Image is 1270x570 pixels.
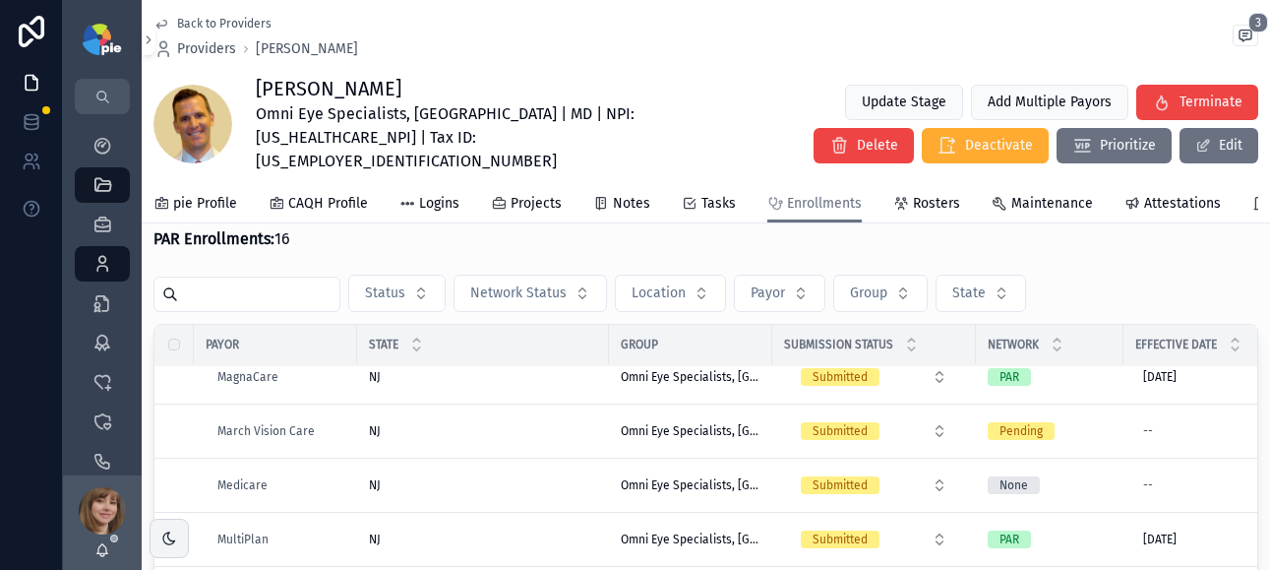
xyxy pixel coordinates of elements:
[1100,136,1156,156] span: Prioritize
[1011,194,1093,214] span: Maintenance
[621,423,760,439] a: Omni Eye Specialists, [GEOGRAPHIC_DATA]
[632,284,686,303] span: Location
[511,194,562,214] span: Projects
[621,532,760,547] a: Omni Eye Specialists, [GEOGRAPHIC_DATA]
[217,369,278,385] span: MagnaCare
[682,186,736,225] a: Tasks
[922,128,1049,163] button: Deactivate
[999,368,1019,386] div: PAR
[217,423,345,439] a: March Vision Care
[988,422,1112,440] a: Pending
[369,477,597,493] a: NJ
[999,422,1043,440] div: Pending
[491,186,562,225] a: Projects
[217,423,315,439] a: March Vision Care
[992,186,1093,225] a: Maintenance
[399,186,459,225] a: Logins
[784,521,964,558] a: Select Button
[833,275,928,312] button: Select Button
[83,24,121,55] img: App logo
[1179,128,1258,163] button: Edit
[177,16,272,32] span: Back to Providers
[1135,361,1259,393] a: [DATE]
[845,85,963,120] button: Update Stage
[369,477,381,493] span: NJ
[369,423,597,439] a: NJ
[419,194,459,214] span: Logins
[177,39,236,59] span: Providers
[369,369,381,385] span: NJ
[621,477,760,493] a: Omni Eye Specialists, [GEOGRAPHIC_DATA]
[734,275,825,312] button: Select Button
[153,186,237,225] a: pie Profile
[1248,13,1268,32] span: 3
[256,39,358,59] a: [PERSON_NAME]
[988,368,1112,386] a: PAR
[988,337,1039,352] span: Network
[153,16,272,32] a: Back to Providers
[217,477,345,493] a: Medicare
[1136,85,1258,120] button: Terminate
[965,136,1033,156] span: Deactivate
[217,477,268,493] a: Medicare
[857,136,898,156] span: Delete
[613,194,650,214] span: Notes
[369,532,381,547] span: NJ
[988,93,1112,112] span: Add Multiple Payors
[701,194,736,214] span: Tasks
[784,337,893,352] span: Submission Status
[767,186,862,223] a: Enrollments
[1135,415,1259,447] a: --
[813,476,868,494] div: Submitted
[173,194,237,214] span: pie Profile
[63,114,142,475] div: scrollable content
[369,532,597,547] a: NJ
[153,39,236,59] a: Providers
[1144,194,1221,214] span: Attestations
[971,85,1128,120] button: Add Multiple Payors
[999,476,1028,494] div: None
[369,423,381,439] span: NJ
[787,194,862,214] span: Enrollments
[784,412,964,450] a: Select Button
[256,102,760,173] span: Omni Eye Specialists, [GEOGRAPHIC_DATA] | MD | NPI: [US_HEALTHCARE_NPI] | Tax ID: [US_EMPLOYER_ID...
[1233,25,1258,50] button: 3
[348,275,446,312] button: Select Button
[1143,532,1177,547] span: [DATE]
[784,467,964,504] a: Select Button
[621,369,760,385] a: Omni Eye Specialists, [GEOGRAPHIC_DATA]
[988,531,1112,548] a: PAR
[217,532,345,547] a: MultiPlan
[850,284,887,303] span: Group
[217,369,345,385] a: MagnaCare
[813,422,868,440] div: Submitted
[999,531,1019,548] div: PAR
[593,186,650,225] a: Notes
[936,275,1026,312] button: Select Button
[269,186,368,225] a: CAQH Profile
[952,284,986,303] span: State
[1057,128,1172,163] button: Prioritize
[470,284,567,303] span: Network Status
[785,359,963,395] button: Select Button
[862,93,946,112] span: Update Stage
[1124,186,1221,225] a: Attestations
[785,468,963,503] button: Select Button
[454,275,607,312] button: Select Button
[153,229,274,248] strong: PAR Enrollments:
[893,186,960,225] a: Rosters
[369,337,398,352] span: State
[256,75,760,102] h1: [PERSON_NAME]
[206,337,239,352] span: Payor
[288,194,368,214] span: CAQH Profile
[814,128,914,163] button: Delete
[217,532,269,547] a: MultiPlan
[1135,470,1259,501] a: --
